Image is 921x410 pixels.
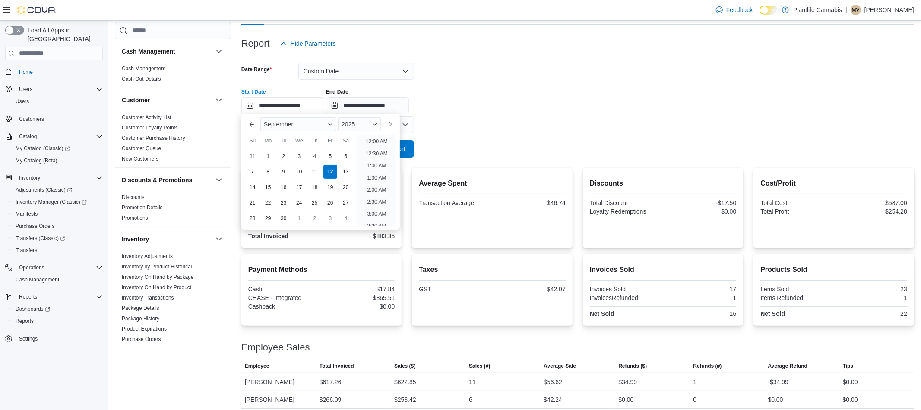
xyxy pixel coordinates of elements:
[261,134,275,148] div: Mo
[836,294,907,301] div: 1
[277,211,291,225] div: day-30
[122,253,173,259] a: Inventory Adjustments
[793,5,842,15] p: Plantlife Cannabis
[2,130,106,142] button: Catalog
[12,221,103,231] span: Purchase Orders
[245,117,259,131] button: Previous Month
[12,185,103,195] span: Adjustments (Classic)
[122,155,158,161] a: New Customers
[323,149,337,163] div: day-5
[364,161,389,171] li: 1:00 AM
[12,143,73,154] a: My Catalog (Classic)
[214,95,224,105] button: Customer
[323,165,337,179] div: day-12
[320,394,342,405] div: $266.09
[394,377,416,387] div: $622.85
[12,197,103,207] span: Inventory Manager (Classic)
[16,173,103,183] span: Inventory
[122,145,161,151] a: Customer Queue
[246,196,260,210] div: day-21
[261,196,275,210] div: day-22
[122,47,212,55] button: Cash Management
[665,199,737,206] div: -$17.50
[122,346,140,353] span: Reorder
[122,145,161,151] span: Customer Queue
[246,211,260,225] div: day-28
[342,121,355,128] span: 2025
[544,394,562,405] div: $42.24
[122,273,194,280] span: Inventory On Hand by Package
[12,274,103,285] span: Cash Management
[122,124,178,131] span: Customer Loyalty Points
[768,394,783,405] div: $0.00
[12,316,103,326] span: Reports
[16,262,103,273] span: Operations
[364,173,389,183] li: 1:30 AM
[590,178,737,189] h2: Discounts
[122,335,161,342] span: Purchase Orders
[469,394,472,405] div: 6
[245,148,354,226] div: September, 2025
[24,26,103,43] span: Load All Apps in [GEOGRAPHIC_DATA]
[9,232,106,244] a: Transfers (Classic)
[122,124,178,130] a: Customer Loyalty Points
[277,35,339,52] button: Hide Parameters
[16,145,70,152] span: My Catalog (Classic)
[248,265,395,275] h2: Payment Methods
[241,342,310,353] h3: Employee Sales
[544,377,562,387] div: $56.62
[12,316,37,326] a: Reports
[16,318,34,325] span: Reports
[16,292,41,302] button: Reports
[494,286,566,293] div: $42.07
[241,97,324,114] input: Press the down key to enter a popover containing a calendar. Press the escape key to close the po...
[590,265,737,275] h2: Invoices Sold
[12,209,41,219] a: Manifests
[122,325,167,332] span: Product Expirations
[122,284,191,290] span: Inventory On Hand by Product
[122,263,192,270] span: Inventory by Product Historical
[419,286,491,293] div: GST
[16,186,72,193] span: Adjustments (Classic)
[16,306,50,312] span: Dashboards
[122,204,163,211] span: Promotion Details
[836,286,907,293] div: 23
[16,223,55,230] span: Purchase Orders
[277,180,291,194] div: day-16
[12,233,103,243] span: Transfers (Classic)
[665,208,737,215] div: $0.00
[339,149,353,163] div: day-6
[122,47,175,55] h3: Cash Management
[590,286,661,293] div: Invoices Sold
[19,264,44,271] span: Operations
[12,245,103,255] span: Transfers
[214,174,224,185] button: Discounts & Promotions
[122,194,145,200] a: Discounts
[618,363,647,369] span: Refunds ($)
[665,286,737,293] div: 17
[323,233,395,240] div: $883.35
[836,208,907,215] div: $254.28
[19,116,44,123] span: Customers
[12,143,103,154] span: My Catalog (Classic)
[364,197,389,207] li: 2:30 AM
[122,75,161,82] span: Cash Out Details
[122,95,212,104] button: Customer
[277,196,291,210] div: day-23
[362,136,391,147] li: 12:00 AM
[843,377,858,387] div: $0.00
[383,117,396,131] button: Next month
[214,233,224,244] button: Inventory
[122,76,161,82] a: Cash Out Details
[122,114,171,120] a: Customer Activity List
[320,377,342,387] div: $617.26
[115,63,231,87] div: Cash Management
[292,211,306,225] div: day-1
[338,117,381,131] div: Button. Open the year selector. 2025 is currently selected.
[308,149,322,163] div: day-4
[122,134,185,141] span: Customer Purchase History
[469,363,490,369] span: Sales (#)
[122,284,191,290] a: Inventory On Hand by Product
[277,134,291,148] div: Tu
[122,135,185,141] a: Customer Purchase History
